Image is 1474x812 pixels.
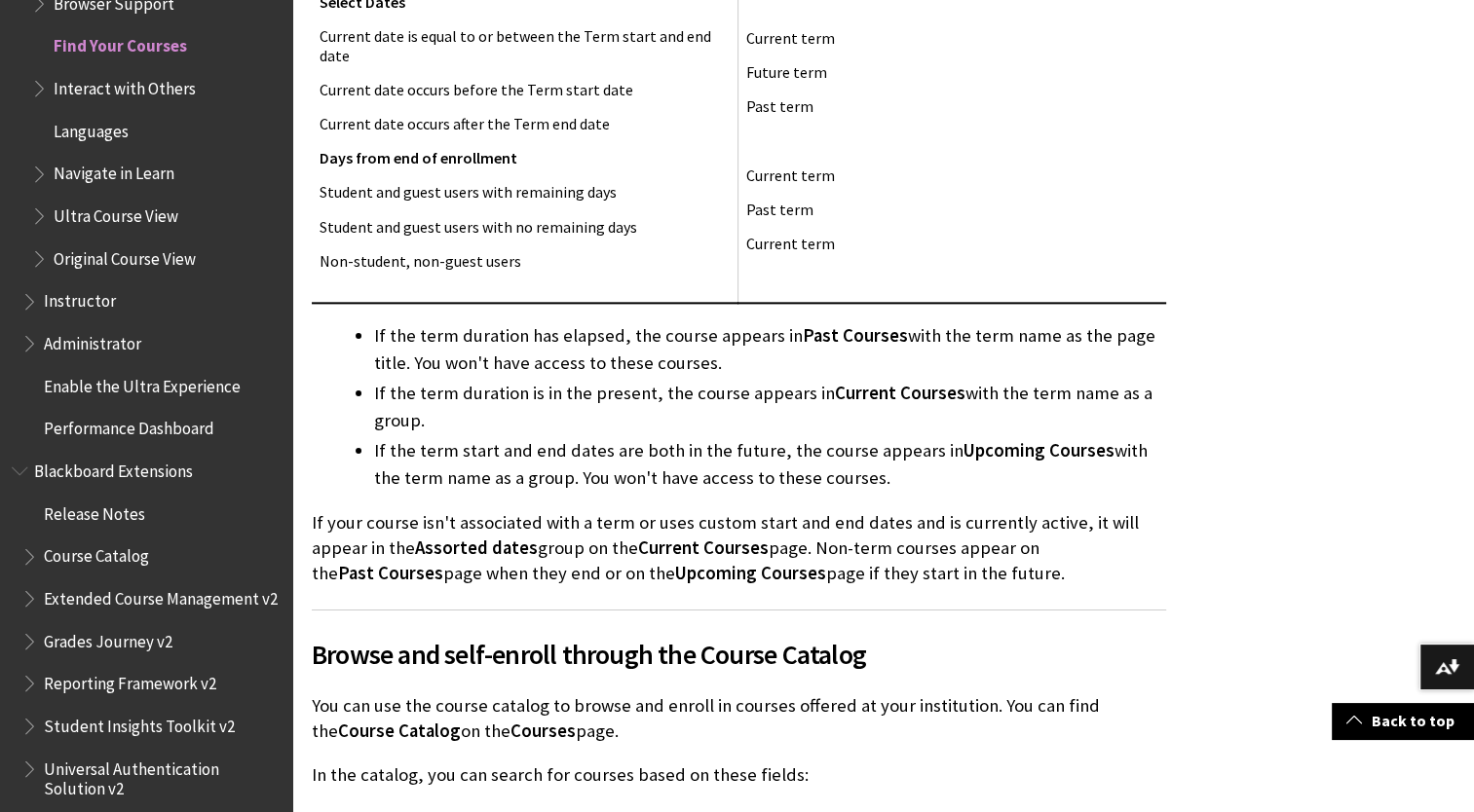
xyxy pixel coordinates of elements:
p: Current term [746,235,1158,253]
span: Interact with Others [54,72,196,98]
p: Current term [746,166,1158,185]
span: Ultra Course View [54,200,178,226]
span: Enable the Ultra Experience [44,370,241,396]
p: Student and guest users with remaining days [320,183,730,202]
p: Current date occurs before the Term start date [320,81,730,99]
span: Instructor [44,285,116,312]
p: Future term [746,63,1158,82]
span: Grades Journey v2 [44,625,172,651]
span: Current Courses [638,536,769,559]
span: Performance Dashboard [44,413,214,439]
li: If the term duration has elapsed, the course appears in with the term name as the page title. You... [374,322,1166,377]
span: Upcoming Courses [964,439,1115,461]
span: Browse and self-enroll through the Course Catalog [312,634,1166,675]
span: Course Catalog [338,720,461,742]
span: Languages [54,115,129,141]
p: Student and guest users with no remaining days [320,218,730,237]
p: In the catalog, you can search for courses based on these fields: [312,762,1166,788]
span: Course Catalog [44,540,149,567]
span: Reporting Framework v2 [44,667,216,693]
span: Release Notes [44,498,145,524]
li: If the term duration is in the present, the course appears in with the term name as a group. [374,380,1166,434]
span: Past Courses [803,324,908,347]
p: You can use the course catalog to browse and enroll in courses offered at your institution. You c... [312,693,1166,744]
span: Extended Course Management v2 [44,582,278,609]
p: Past term [746,97,1158,116]
p: Current date occurs after the Term end date [320,115,730,133]
span: Upcoming Courses [675,562,826,584]
p: Past term [746,201,1158,219]
span: Find Your Courses [54,30,187,56]
span: Universal Authentication Solution v2 [44,753,279,798]
span: Navigate in Learn [54,158,174,184]
p: Current date is equal to or between the Term start and end date [320,27,730,64]
span: Courses [510,720,576,742]
span: Administrator [44,327,141,353]
nav: Book outline for Blackboard Extensions [12,455,281,798]
p: Current term [746,29,1158,48]
span: Days from end of enrollment [320,148,517,167]
p: Non-student, non-guest users [320,252,730,271]
span: Original Course View [54,242,196,269]
li: If the term start and end dates are both in the future, the course appears in with the term name ... [374,437,1166,492]
p: If your course isn't associated with a term or uses custom start and end dates and is currently a... [312,510,1166,587]
a: Back to top [1332,703,1474,739]
span: Student Insights Toolkit v2 [44,710,235,736]
span: Blackboard Extensions [34,455,193,481]
span: Past Courses [338,562,443,584]
span: Assorted dates [415,536,538,559]
span: Current Courses [835,382,965,404]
